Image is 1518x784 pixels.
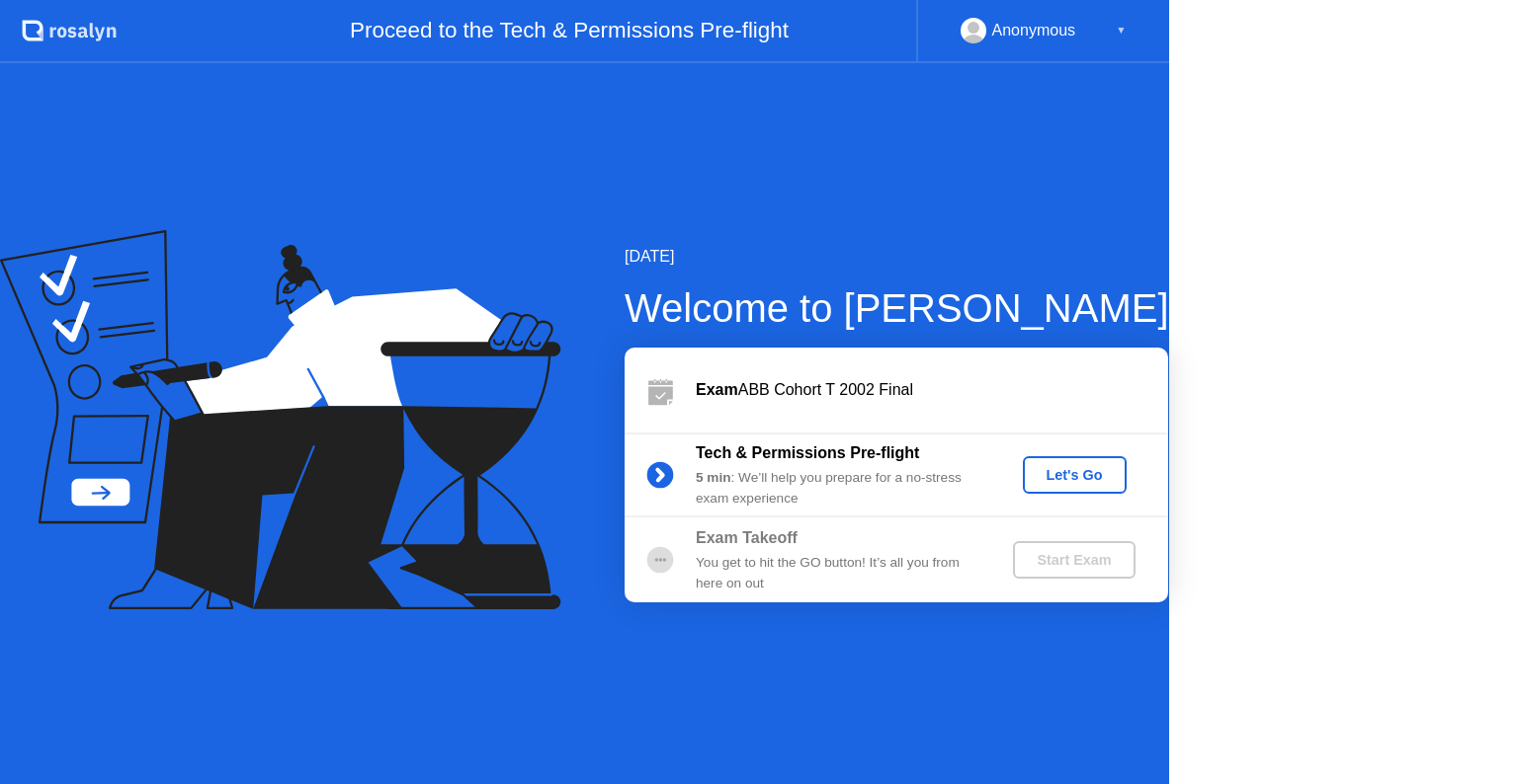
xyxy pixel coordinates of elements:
[696,381,738,398] b: Exam
[696,553,980,593] div: You get to hit the GO button! It’s all you from here on out
[1023,456,1127,494] button: Let's Go
[696,444,919,461] b: Tech & Permissions Pre-flight
[1116,18,1126,43] div: ▼
[696,470,731,485] b: 5 min
[696,529,798,546] b: Exam Takeoff
[625,278,1169,338] div: Welcome to [PERSON_NAME]
[696,378,1168,402] div: ABB Cohort T 2002 Final
[992,18,1076,43] div: Anonymous
[696,468,980,509] div: : We’ll help you prepare for a no-stress exam experience
[1031,467,1119,483] div: Let's Go
[1013,541,1135,579] button: Start Exam
[625,245,1169,269] div: [DATE]
[1021,552,1127,568] div: Start Exam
